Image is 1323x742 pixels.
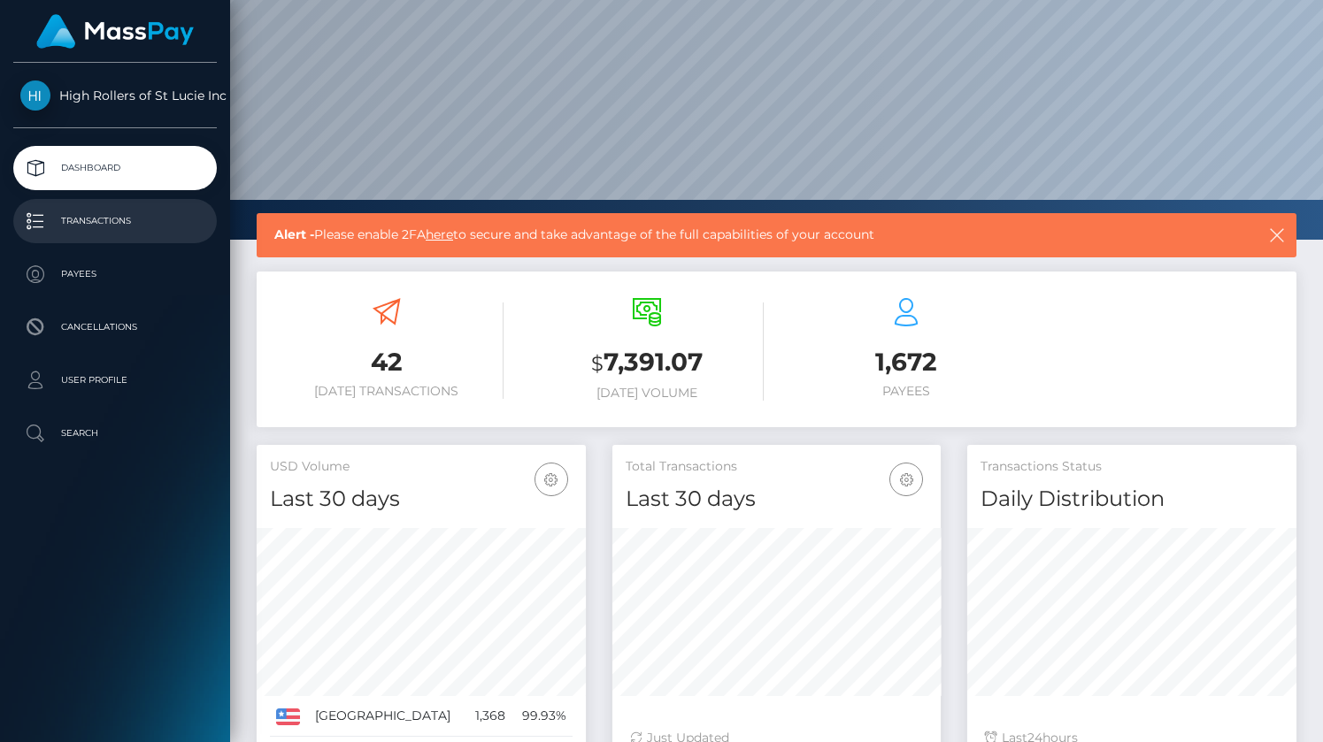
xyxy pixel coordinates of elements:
[530,386,764,401] h6: [DATE] Volume
[20,80,50,111] img: High Rollers of St Lucie Inc
[270,384,504,399] h6: [DATE] Transactions
[13,411,217,455] a: Search
[626,484,928,515] h4: Last 30 days
[20,208,210,234] p: Transactions
[426,226,453,242] a: here
[530,345,764,381] h3: 7,391.07
[981,458,1283,476] h5: Transactions Status
[274,226,1168,244] span: Please enable 2FA to secure and take advantage of the full capabilities of your account
[270,484,573,515] h4: Last 30 days
[13,146,217,190] a: Dashboard
[20,420,210,447] p: Search
[591,351,604,376] small: $
[790,384,1024,399] h6: Payees
[274,226,314,242] b: Alert -
[13,358,217,402] a: User Profile
[13,305,217,349] a: Cancellations
[466,696,512,737] td: 1,368
[20,314,210,340] p: Cancellations
[20,261,210,287] p: Payees
[790,345,1024,379] h3: 1,672
[13,88,217,103] span: High Rollers of St Lucie Inc
[512,696,572,737] td: 99.93%
[13,252,217,296] a: Payees
[270,345,504,379] h3: 42
[276,708,300,724] img: US.png
[36,14,194,49] img: MassPay Logo
[309,696,466,737] td: [GEOGRAPHIC_DATA]
[981,484,1283,515] h4: Daily Distribution
[626,458,928,476] h5: Total Transactions
[20,155,210,181] p: Dashboard
[13,199,217,243] a: Transactions
[20,367,210,394] p: User Profile
[270,458,573,476] h5: USD Volume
